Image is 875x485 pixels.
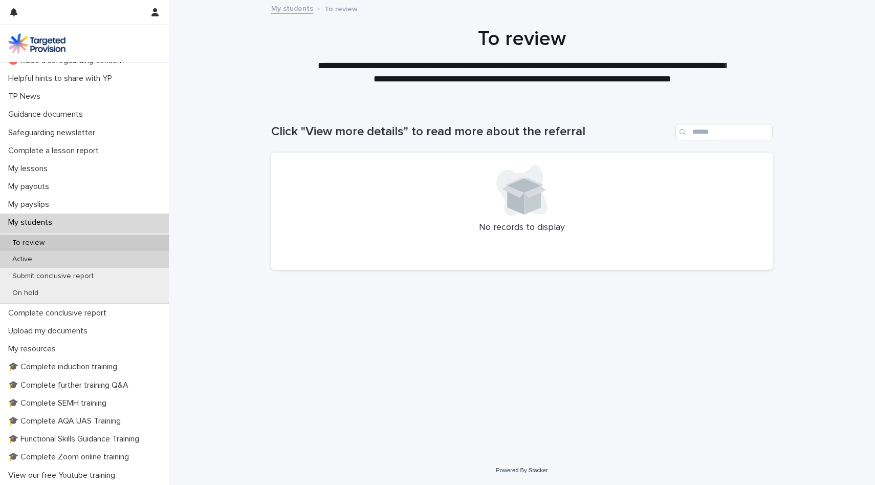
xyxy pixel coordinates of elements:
p: On hold [4,289,47,298]
a: Powered By Stacker [496,467,548,473]
p: To review [324,3,358,14]
p: 🎓 Complete induction training [4,362,125,372]
img: M5nRWzHhSzIhMunXDL62 [8,33,65,54]
h1: Click "View more details" to read more about the referral [271,124,671,139]
p: Helpful hints to share with YP [4,74,120,83]
p: Complete a lesson report [4,146,107,156]
p: My lessons [4,164,56,174]
p: Safeguarding newsletter [4,128,103,138]
p: 🎓 Functional Skills Guidance Training [4,434,147,444]
p: My resources [4,344,64,354]
p: 🎓 Complete SEMH training [4,398,115,408]
input: Search [675,124,773,140]
p: Complete conclusive report [4,308,115,318]
a: My students [271,2,313,14]
p: My students [4,218,60,227]
p: 🎓 Complete AQA UAS Training [4,416,129,426]
p: 🎓 Complete further training Q&A [4,381,137,390]
p: Active [4,255,40,264]
h1: To review [271,27,773,51]
p: View our free Youtube training [4,471,123,480]
p: 🎓 Complete Zoom online training [4,452,137,462]
p: To review [4,239,53,247]
p: TP News [4,92,49,101]
p: My payouts [4,182,57,192]
p: Guidance documents [4,110,91,119]
p: Upload my documents [4,326,96,336]
p: Submit conclusive report [4,272,102,281]
p: No records to display [283,222,760,234]
p: My payslips [4,200,57,209]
